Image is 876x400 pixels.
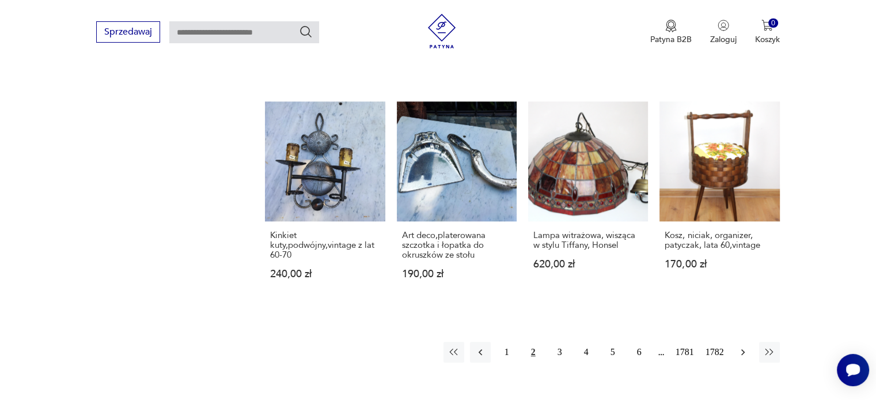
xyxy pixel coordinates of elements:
button: 5 [602,342,623,363]
a: Kosz, niciak, organizer, patyczak, lata 60,vintageKosz, niciak, organizer, patyczak, lata 60,vint... [659,101,779,301]
img: Ikona koszyka [761,20,773,31]
button: 1782 [703,342,727,363]
button: Sprzedawaj [96,21,160,43]
p: 190,00 zł [402,269,511,279]
img: Ikona medalu [665,20,677,32]
a: Ikona medaluPatyna B2B [650,20,692,45]
button: 3 [549,342,570,363]
button: 1 [496,342,517,363]
div: 0 [768,18,778,28]
p: Patyna B2B [650,34,692,45]
a: Sprzedawaj [96,29,160,37]
p: 240,00 zł [270,269,380,279]
h3: Kosz, niciak, organizer, patyczak, lata 60,vintage [665,231,774,250]
button: Patyna B2B [650,20,692,45]
img: Patyna - sklep z meblami i dekoracjami vintage [424,14,459,48]
button: 1781 [673,342,697,363]
p: Koszyk [755,34,780,45]
button: 0Koszyk [755,20,780,45]
h3: Art deco,platerowana szczotka i łopatka do okruszków ze stołu [402,231,511,260]
button: Szukaj [299,25,313,39]
p: 620,00 zł [533,259,643,269]
img: Ikonka użytkownika [718,20,729,31]
button: 4 [576,342,597,363]
a: Kinkiet kuty,podwójny,vintage z lat 60-70Kinkiet kuty,podwójny,vintage z lat 60-70240,00 zł [265,101,385,301]
a: Lampa witrażowa, wisząca w stylu Tiffany, HonselLampa witrażowa, wisząca w stylu Tiffany, Honsel6... [528,101,648,301]
button: Zaloguj [710,20,737,45]
iframe: Smartsupp widget button [837,354,869,386]
p: Zaloguj [710,34,737,45]
h3: Lampa witrażowa, wisząca w stylu Tiffany, Honsel [533,231,643,250]
h3: Kinkiet kuty,podwójny,vintage z lat 60-70 [270,231,380,260]
button: 2 [523,342,544,363]
p: 170,00 zł [665,259,774,269]
button: 6 [629,342,650,363]
a: Art deco,platerowana szczotka i łopatka do okruszków ze stołuArt deco,platerowana szczotka i łopa... [397,101,517,301]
